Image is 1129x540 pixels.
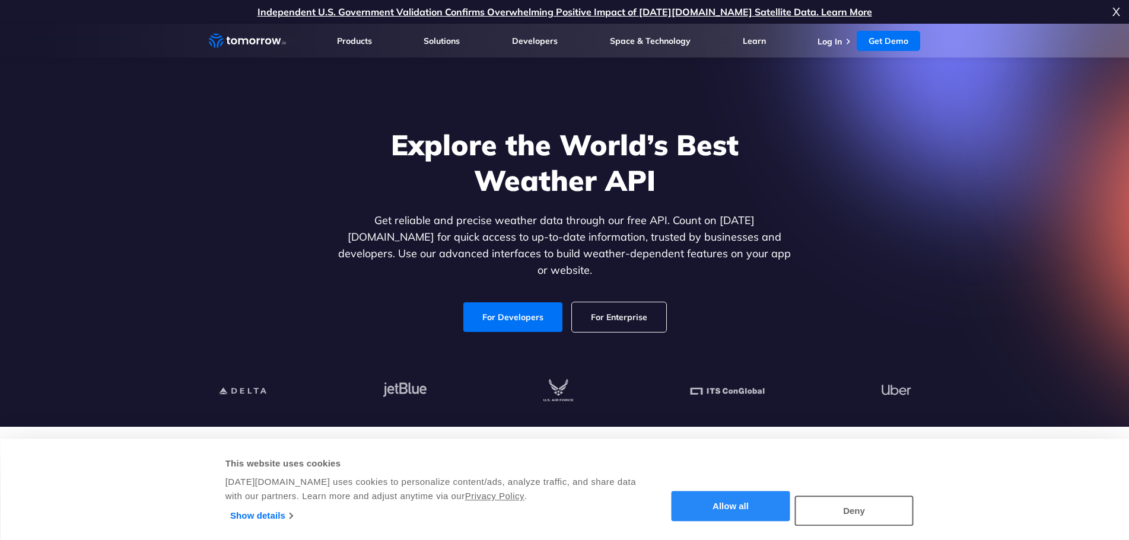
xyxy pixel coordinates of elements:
[225,456,638,471] div: This website uses cookies
[463,302,562,332] a: For Developers
[818,36,842,47] a: Log In
[857,31,920,51] a: Get Demo
[572,302,666,332] a: For Enterprise
[512,36,558,46] a: Developers
[209,32,286,50] a: Home link
[424,36,460,46] a: Solutions
[257,6,872,18] a: Independent U.S. Government Validation Confirms Overwhelming Positive Impact of [DATE][DOMAIN_NAM...
[230,507,292,525] a: Show details
[225,475,638,503] div: [DATE][DOMAIN_NAME] uses cookies to personalize content/ads, analyze traffic, and share data with...
[610,36,691,46] a: Space & Technology
[336,127,794,198] h1: Explore the World’s Best Weather API
[743,36,766,46] a: Learn
[672,491,790,522] button: Allow all
[465,491,524,501] a: Privacy Policy
[337,36,372,46] a: Products
[795,496,914,526] button: Deny
[336,212,794,279] p: Get reliable and precise weather data through our free API. Count on [DATE][DOMAIN_NAME] for quic...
